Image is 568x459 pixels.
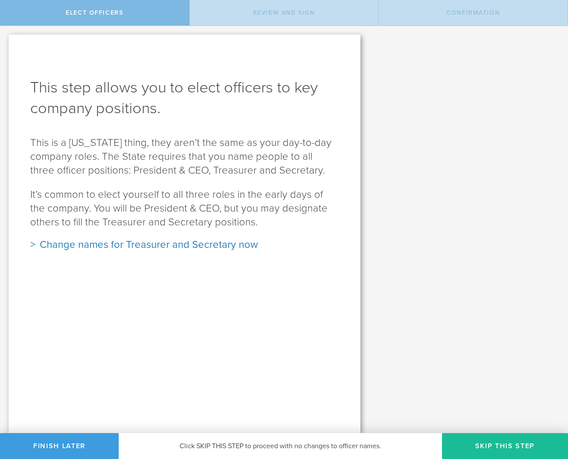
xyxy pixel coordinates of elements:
div: Change names for Treasurer and Secretary now [30,238,339,252]
p: It’s common to elect yourself to all three roles in the early days of the company. You will be Pr... [30,188,339,229]
button: Skip this step [442,433,568,459]
span: Confirmation [446,9,500,16]
h1: This step allows you to elect officers to key company positions. [30,77,339,119]
span: Review and Sign [253,9,315,16]
p: This is a [US_STATE] thing, they aren’t the same as your day-to-day company roles. The State requ... [30,136,339,177]
span: Elect Officers [66,9,123,16]
span: Click SKIP THIS STEP to proceed with no changes to officer names. [180,442,381,450]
